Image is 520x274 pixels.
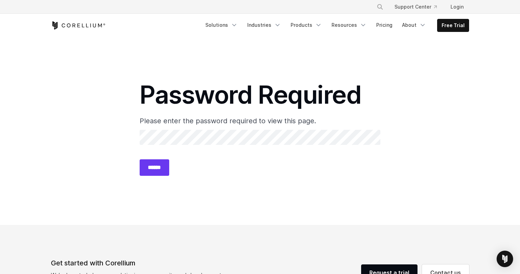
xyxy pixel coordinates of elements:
a: Free Trial [437,19,469,32]
a: Corellium Home [51,21,106,30]
p: Please enter the password required to view this page. [140,116,380,126]
a: Industries [243,19,285,31]
a: Resources [327,19,371,31]
button: Search [374,1,386,13]
a: About [398,19,430,31]
div: Navigation Menu [201,19,469,32]
div: Get started with Corellium [51,258,227,268]
div: Navigation Menu [368,1,469,13]
div: Open Intercom Messenger [497,251,513,267]
a: Pricing [372,19,397,31]
a: Products [286,19,326,31]
a: Login [445,1,469,13]
h1: Password Required [140,79,380,110]
a: Solutions [201,19,242,31]
a: Support Center [389,1,442,13]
